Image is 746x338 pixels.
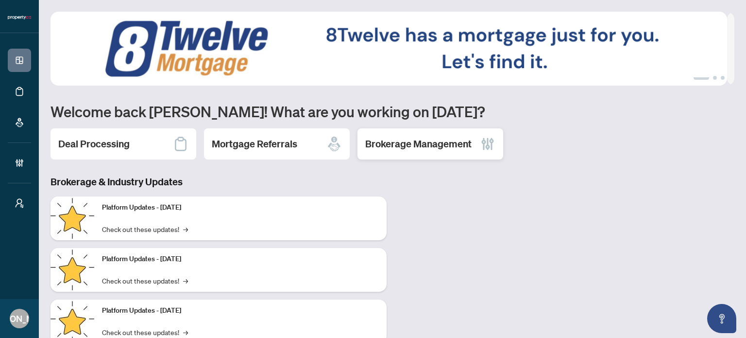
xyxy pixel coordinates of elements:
img: logo [8,15,31,20]
img: Platform Updates - July 8, 2025 [51,248,94,292]
img: Platform Updates - July 21, 2025 [51,196,94,240]
a: Check out these updates!→ [102,275,188,286]
h3: Brokerage & Industry Updates [51,175,387,189]
p: Platform Updates - [DATE] [102,254,379,265]
button: Open asap [707,304,736,333]
a: Check out these updates!→ [102,327,188,338]
span: → [183,275,188,286]
h2: Deal Processing [58,137,130,151]
span: user-switch [15,198,24,208]
h2: Brokerage Management [365,137,472,151]
span: → [183,224,188,234]
span: → [183,327,188,338]
a: Check out these updates!→ [102,224,188,234]
button: 3 [721,76,725,80]
h1: Welcome back [PERSON_NAME]! What are you working on [DATE]? [51,102,734,121]
img: Slide 0 [51,12,727,86]
h2: Mortgage Referrals [212,137,297,151]
button: 2 [713,76,717,80]
button: 1 [694,76,709,80]
p: Platform Updates - [DATE] [102,202,379,213]
p: Platform Updates - [DATE] [102,305,379,316]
